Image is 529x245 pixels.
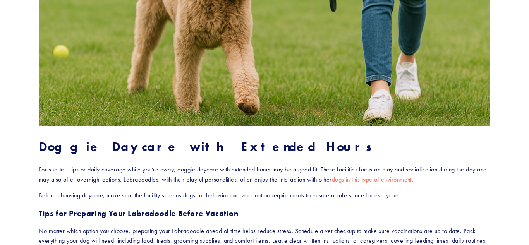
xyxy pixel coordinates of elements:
p: For shorter trips or daily coverage while you’re away, doggie daycare with extended hours may be ... [39,164,490,184]
a: dogs in this type of environment [332,176,412,184]
p: Before choosing daycare, make sure the facility screens dogs for behavior and vaccination require... [39,190,490,200]
strong: Tips for Preparing Your Labradoodle Before Vacation [39,209,239,218]
strong: Doggie Daycare with Extended Hours [39,139,377,154]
